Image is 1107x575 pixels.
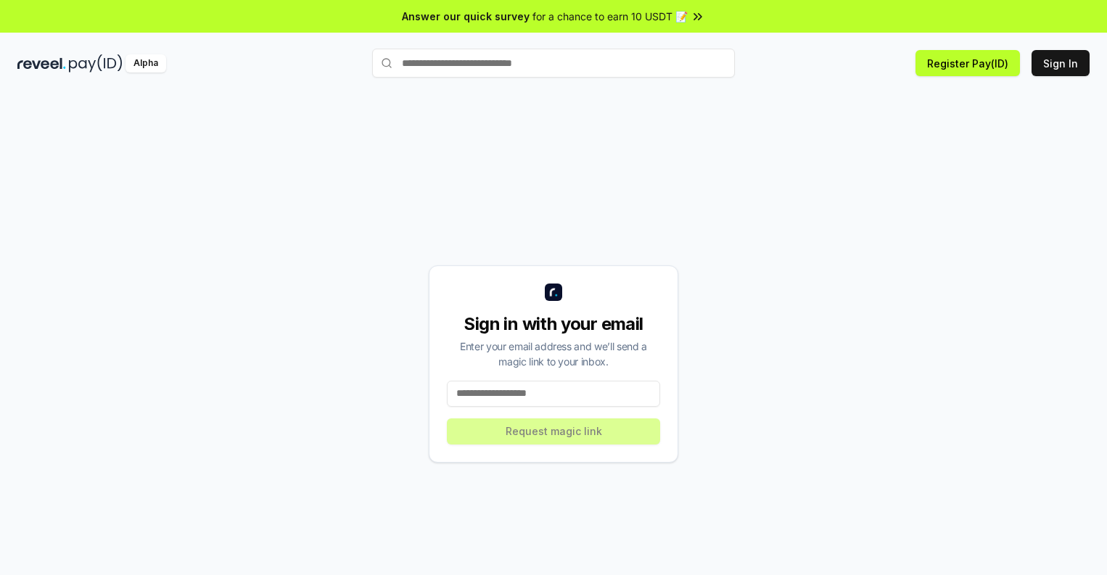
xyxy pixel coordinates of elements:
img: reveel_dark [17,54,66,73]
div: Enter your email address and we’ll send a magic link to your inbox. [447,339,660,369]
span: Answer our quick survey [402,9,530,24]
button: Register Pay(ID) [915,50,1020,76]
button: Sign In [1032,50,1090,76]
div: Alpha [125,54,166,73]
img: pay_id [69,54,123,73]
img: logo_small [545,284,562,301]
span: for a chance to earn 10 USDT 📝 [532,9,688,24]
div: Sign in with your email [447,313,660,336]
